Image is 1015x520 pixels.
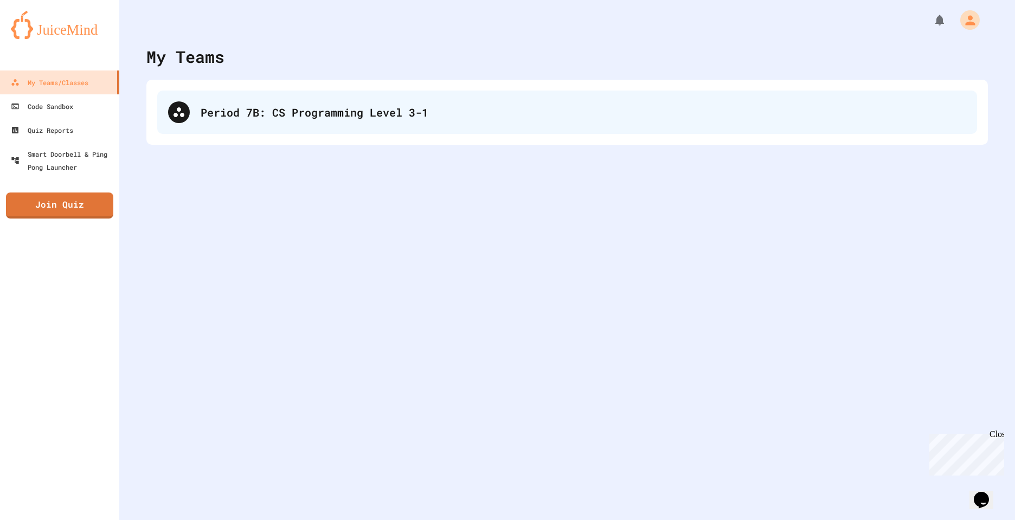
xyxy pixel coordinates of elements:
img: logo-orange.svg [11,11,108,39]
div: Code Sandbox [11,100,73,113]
iframe: chat widget [925,429,1004,476]
div: Quiz Reports [11,124,73,137]
iframe: chat widget [969,477,1004,509]
div: Period 7B: CS Programming Level 3-1 [201,104,966,120]
div: My Account [949,8,982,33]
div: Period 7B: CS Programming Level 3-1 [157,91,977,134]
div: My Notifications [913,11,949,29]
div: My Teams/Classes [11,76,88,89]
div: Chat with us now!Close [4,4,75,69]
div: Smart Doorbell & Ping Pong Launcher [11,147,115,174]
a: Join Quiz [6,192,113,219]
div: My Teams [146,44,224,69]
